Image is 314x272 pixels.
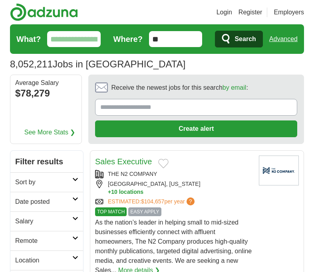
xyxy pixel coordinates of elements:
[10,192,83,211] a: Date posted
[215,31,262,47] button: Search
[95,157,152,166] a: Sales Executive
[108,188,111,196] span: +
[10,172,83,192] a: Sort by
[95,170,252,178] div: THE N2 COMPANY
[269,31,298,47] a: Advanced
[10,250,83,270] a: Location
[24,128,76,137] a: See More Stats ❯
[15,256,72,265] h2: Location
[10,151,83,172] h2: Filter results
[95,120,297,137] button: Create alert
[108,197,196,206] a: ESTIMATED:$104,657per year?
[95,207,127,216] span: TOP MATCH
[15,177,72,187] h2: Sort by
[10,211,83,231] a: Salary
[16,33,41,45] label: What?
[15,217,72,226] h2: Salary
[108,188,252,196] button: +10 locations
[259,156,299,185] img: Company logo
[15,197,72,207] h2: Date posted
[111,83,248,93] span: Receive the newest jobs for this search :
[15,236,72,246] h2: Remote
[15,80,77,86] div: Average Salary
[10,3,78,21] img: Adzuna logo
[223,84,246,91] a: by email
[274,8,304,17] a: Employers
[95,180,252,196] div: [GEOGRAPHIC_DATA], [US_STATE]
[113,33,143,45] label: Where?
[235,31,256,47] span: Search
[10,57,53,71] span: 8,052,211
[217,8,232,17] a: Login
[187,197,195,205] span: ?
[238,8,262,17] a: Register
[10,231,83,250] a: Remote
[15,86,77,101] div: $78,279
[128,207,161,216] span: EASY APPLY
[158,159,169,168] button: Add to favorite jobs
[141,198,164,205] span: $104,657
[10,59,185,69] h1: Jobs in [GEOGRAPHIC_DATA]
